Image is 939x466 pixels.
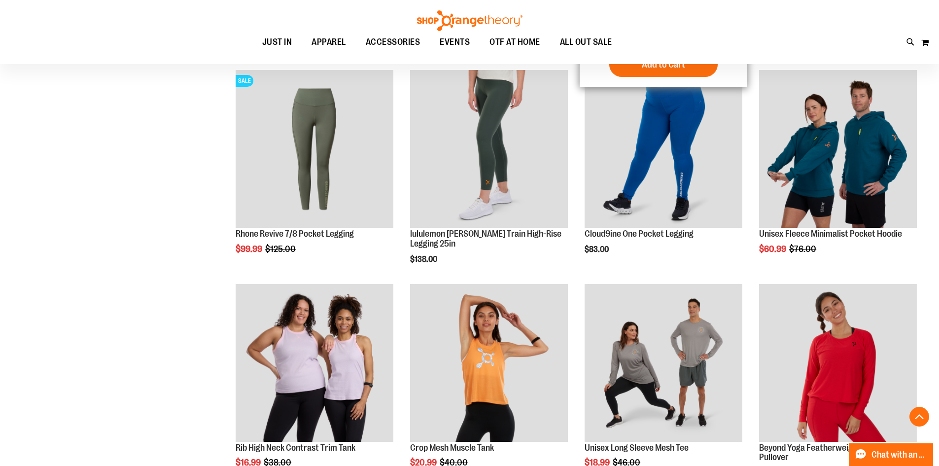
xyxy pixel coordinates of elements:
[236,70,393,228] img: Rhone Revive 7/8 Pocket Legging
[609,52,718,77] button: Add to Cart
[410,255,439,264] span: $138.00
[642,59,685,70] span: Add to Cart
[236,75,253,87] span: SALE
[410,284,568,442] img: Crop Mesh Muscle Tank primary image
[236,443,355,453] a: Rib High Neck Contrast Trim Tank
[585,443,689,453] a: Unisex Long Sleeve Mesh Tee
[265,244,297,254] span: $125.00
[410,70,568,228] img: Main view of 2024 October lululemon Wunder Train High-Rise
[236,284,393,443] a: Rib Tank w/ Contrast Binding primary image
[759,284,917,442] img: Product image for Beyond Yoga Featherweight Daydreamer Pullover
[849,443,934,466] button: Chat with an Expert
[236,70,393,229] a: Rhone Revive 7/8 Pocket LeggingSALE
[759,70,917,228] img: Unisex Fleece Minimalist Pocket Hoodie
[236,229,354,239] a: Rhone Revive 7/8 Pocket Legging
[585,70,742,229] a: Cloud9ine One Pocket Legging
[236,244,264,254] span: $99.99
[754,65,922,279] div: product
[312,31,346,53] span: APPAREL
[789,244,818,254] span: $76.00
[585,284,742,442] img: Unisex Long Sleeve Mesh Tee primary image
[410,229,561,249] a: lululemon [PERSON_NAME] Train High-Rise Legging 25in
[236,284,393,442] img: Rib Tank w/ Contrast Binding primary image
[759,443,907,463] a: Beyond Yoga Featherweight Daydreamer Pullover
[416,10,524,31] img: Shop Orangetheory
[560,31,612,53] span: ALL OUT SALE
[871,450,927,460] span: Chat with an Expert
[489,31,540,53] span: OTF AT HOME
[585,245,610,254] span: $83.00
[410,284,568,443] a: Crop Mesh Muscle Tank primary image
[759,244,788,254] span: $60.99
[440,31,470,53] span: EVENTS
[231,65,398,279] div: product
[909,407,929,427] button: Back To Top
[580,65,747,279] div: product
[366,31,420,53] span: ACCESSORIES
[585,284,742,443] a: Unisex Long Sleeve Mesh Tee primary image
[410,70,568,229] a: Main view of 2024 October lululemon Wunder Train High-Rise
[405,65,573,288] div: product
[585,70,742,228] img: Cloud9ine One Pocket Legging
[262,31,292,53] span: JUST IN
[759,70,917,229] a: Unisex Fleece Minimalist Pocket Hoodie
[585,229,694,239] a: Cloud9ine One Pocket Legging
[759,284,917,443] a: Product image for Beyond Yoga Featherweight Daydreamer Pullover
[759,229,902,239] a: Unisex Fleece Minimalist Pocket Hoodie
[410,443,494,453] a: Crop Mesh Muscle Tank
